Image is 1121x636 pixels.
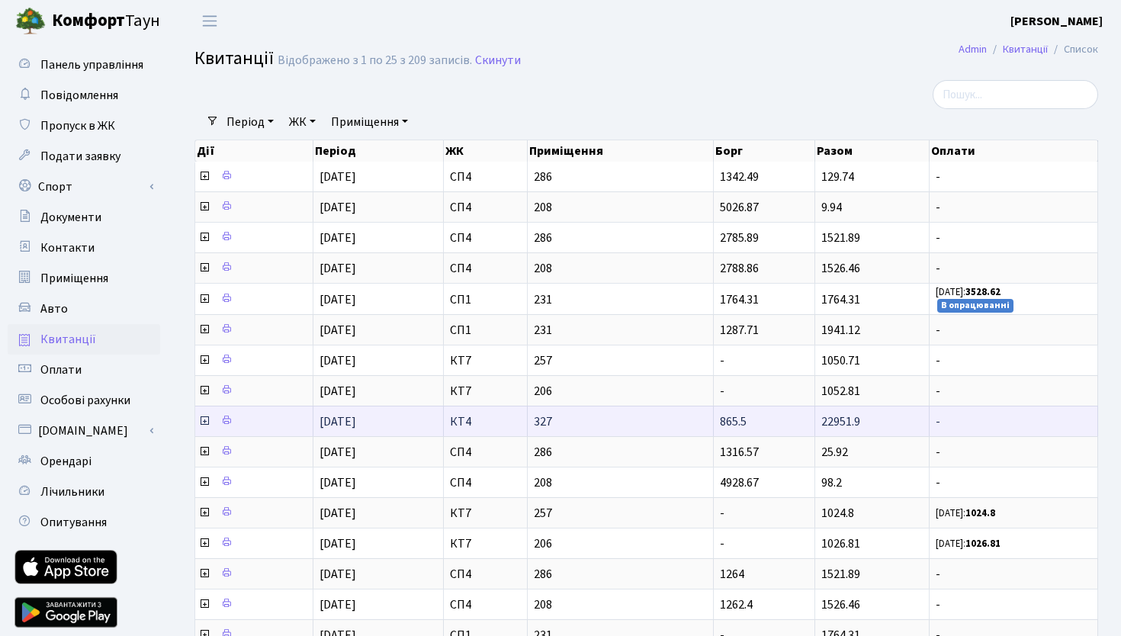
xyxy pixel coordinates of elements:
[450,416,521,428] span: КТ4
[936,416,1091,428] span: -
[821,383,860,400] span: 1052.81
[40,209,101,226] span: Документи
[936,232,1091,244] span: -
[936,385,1091,397] span: -
[821,535,860,552] span: 1026.81
[40,117,115,134] span: Пропуск в ЖК
[278,53,472,68] div: Відображено з 1 по 25 з 209 записів.
[720,230,759,246] span: 2785.89
[534,599,707,611] span: 208
[320,199,356,216] span: [DATE]
[534,171,707,183] span: 286
[450,568,521,580] span: СП4
[936,34,1121,66] nav: breadcrumb
[40,392,130,409] span: Особові рахунки
[815,140,930,162] th: Разом
[936,262,1091,275] span: -
[40,331,96,348] span: Квитанції
[283,109,322,135] a: ЖК
[534,294,707,306] span: 231
[40,453,92,470] span: Орендарі
[8,477,160,507] a: Лічильники
[534,538,707,550] span: 206
[720,383,724,400] span: -
[720,260,759,277] span: 2788.86
[534,507,707,519] span: 257
[8,172,160,202] a: Спорт
[40,239,95,256] span: Контакти
[450,171,521,183] span: СП4
[821,322,860,339] span: 1941.12
[191,8,229,34] button: Переключити навігацію
[534,477,707,489] span: 208
[534,201,707,214] span: 208
[52,8,160,34] span: Таун
[313,140,444,162] th: Період
[720,596,753,613] span: 1262.4
[930,140,1098,162] th: Оплати
[320,260,356,277] span: [DATE]
[320,352,356,369] span: [DATE]
[965,506,995,520] b: 1024.8
[936,446,1091,458] span: -
[821,474,842,491] span: 98.2
[534,568,707,580] span: 286
[936,537,1001,551] small: [DATE]:
[8,294,160,324] a: Авто
[534,355,707,367] span: 257
[40,483,104,500] span: Лічильники
[8,263,160,294] a: Приміщення
[320,566,356,583] span: [DATE]
[450,232,521,244] span: СП4
[320,322,356,339] span: [DATE]
[8,141,160,172] a: Подати заявку
[720,199,759,216] span: 5026.87
[8,111,160,141] a: Пропуск в ЖК
[821,444,848,461] span: 25.92
[821,199,842,216] span: 9.94
[821,169,854,185] span: 129.74
[450,294,521,306] span: СП1
[8,80,160,111] a: Повідомлення
[933,80,1098,109] input: Пошук...
[320,444,356,461] span: [DATE]
[320,169,356,185] span: [DATE]
[8,324,160,355] a: Квитанції
[965,537,1001,551] b: 1026.81
[320,383,356,400] span: [DATE]
[40,148,120,165] span: Подати заявку
[450,385,521,397] span: КТ7
[320,291,356,308] span: [DATE]
[52,8,125,33] b: Комфорт
[320,535,356,552] span: [DATE]
[8,416,160,446] a: [DOMAIN_NAME]
[534,324,707,336] span: 231
[15,6,46,37] img: logo.png
[8,202,160,233] a: Документи
[936,285,1001,299] small: [DATE]:
[450,324,521,336] span: СП1
[720,322,759,339] span: 1287.71
[194,45,274,72] span: Квитанції
[720,352,724,369] span: -
[821,230,860,246] span: 1521.89
[195,140,313,162] th: Дії
[450,262,521,275] span: СП4
[450,355,521,367] span: КТ7
[821,566,860,583] span: 1521.89
[8,385,160,416] a: Особові рахунки
[325,109,414,135] a: Приміщення
[936,599,1091,611] span: -
[40,56,143,73] span: Панель управління
[40,270,108,287] span: Приміщення
[450,538,521,550] span: КТ7
[40,514,107,531] span: Опитування
[534,416,707,428] span: 327
[965,285,1001,299] b: 3528.62
[320,596,356,613] span: [DATE]
[821,352,860,369] span: 1050.71
[534,446,707,458] span: 286
[450,477,521,489] span: СП4
[8,507,160,538] a: Опитування
[821,596,860,613] span: 1526.46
